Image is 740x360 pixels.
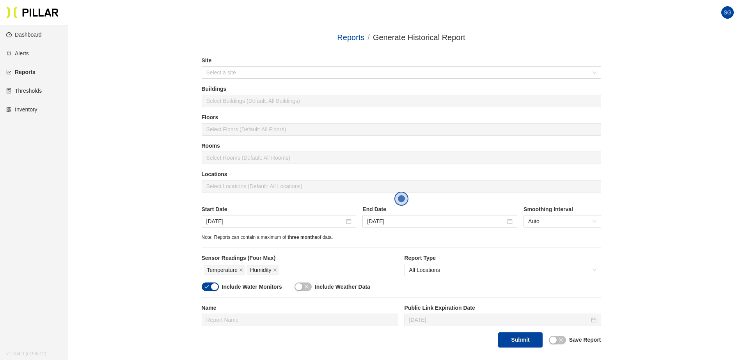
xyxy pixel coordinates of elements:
span: close [239,268,243,273]
label: End Date [362,205,517,214]
span: three months [287,235,317,240]
button: Open the dialog [394,192,408,206]
a: alertAlerts [6,50,29,56]
span: Humidity [250,266,271,274]
span: check [204,284,209,289]
span: close [273,268,277,273]
label: Floors [202,113,601,122]
a: qrcodeInventory [6,106,37,113]
span: All Locations [409,264,596,276]
label: Site [202,56,601,65]
span: Generate Historical Report [373,33,465,42]
label: Name [202,304,398,312]
button: Submit [498,332,542,348]
img: Pillar Technologies [6,6,59,19]
input: Oct 15, 2025 [367,217,506,226]
span: / [367,33,370,42]
label: Include Water Monitors [222,283,282,291]
input: Oct 8, 2025 [206,217,345,226]
a: dashboardDashboard [6,32,42,38]
input: Report Name [202,314,398,326]
span: close [559,337,563,342]
label: Start Date [202,205,357,214]
a: line-chartReports [6,69,35,75]
a: exceptionThresholds [6,88,42,94]
label: Public Link Expiration Date [405,304,601,312]
input: Oct 29, 2025 [409,316,589,324]
label: Smoothing Interval [524,205,601,214]
a: Reports [337,33,364,42]
span: SG [724,6,731,19]
label: Buildings [202,85,601,93]
label: Rooms [202,142,601,150]
span: Auto [528,215,596,227]
div: Note: Reports can contain a maximum of of data. [202,234,601,241]
label: Locations [202,170,601,178]
span: Temperature [207,266,238,274]
label: Include Weather Data [315,283,370,291]
label: Save Report [569,336,601,344]
label: Sensor Readings (Four Max) [202,254,398,262]
label: Report Type [405,254,601,262]
span: close [304,284,309,289]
